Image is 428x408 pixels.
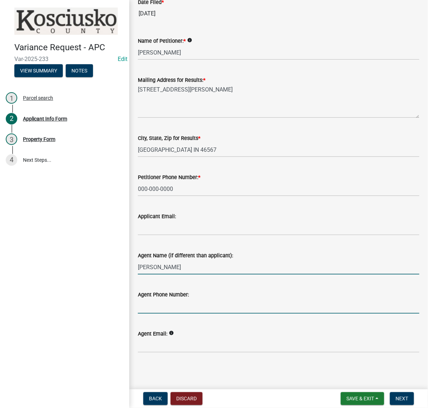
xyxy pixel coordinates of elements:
div: 2 [6,113,17,125]
i: info [187,38,192,43]
label: Agent Phone Number: [138,292,189,297]
label: Name of Petitioner: [138,39,186,44]
div: 3 [6,133,17,145]
button: Notes [66,64,93,77]
label: Mailing Address for Results: [138,78,205,83]
button: Back [143,392,168,405]
span: Var-2025-233 [14,56,115,62]
label: Applicant Email: [138,214,176,219]
span: Next [396,396,408,402]
wm-modal-confirm: Edit Application Number [118,56,127,62]
h4: Variance Request - APC [14,42,124,53]
label: Agent Email: [138,332,167,337]
label: City, State, Zip for Results [138,136,200,141]
label: Petitioner Phone Number: [138,175,200,180]
label: Agent Name (if different than applicant): [138,253,233,258]
div: 4 [6,154,17,166]
button: Save & Exit [341,392,384,405]
button: View Summary [14,64,63,77]
span: Back [149,396,162,402]
div: Property Form [23,137,55,142]
wm-modal-confirm: Summary [14,68,63,74]
div: 1 [6,92,17,104]
img: Kosciusko County, Indiana [14,8,118,35]
span: Save & Exit [346,396,374,402]
i: info [169,330,174,336]
button: Next [390,392,414,405]
button: Discard [171,392,203,405]
a: Edit [118,56,127,62]
wm-modal-confirm: Notes [66,68,93,74]
div: Parcel search [23,95,53,100]
div: Applicant Info Form [23,116,67,121]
